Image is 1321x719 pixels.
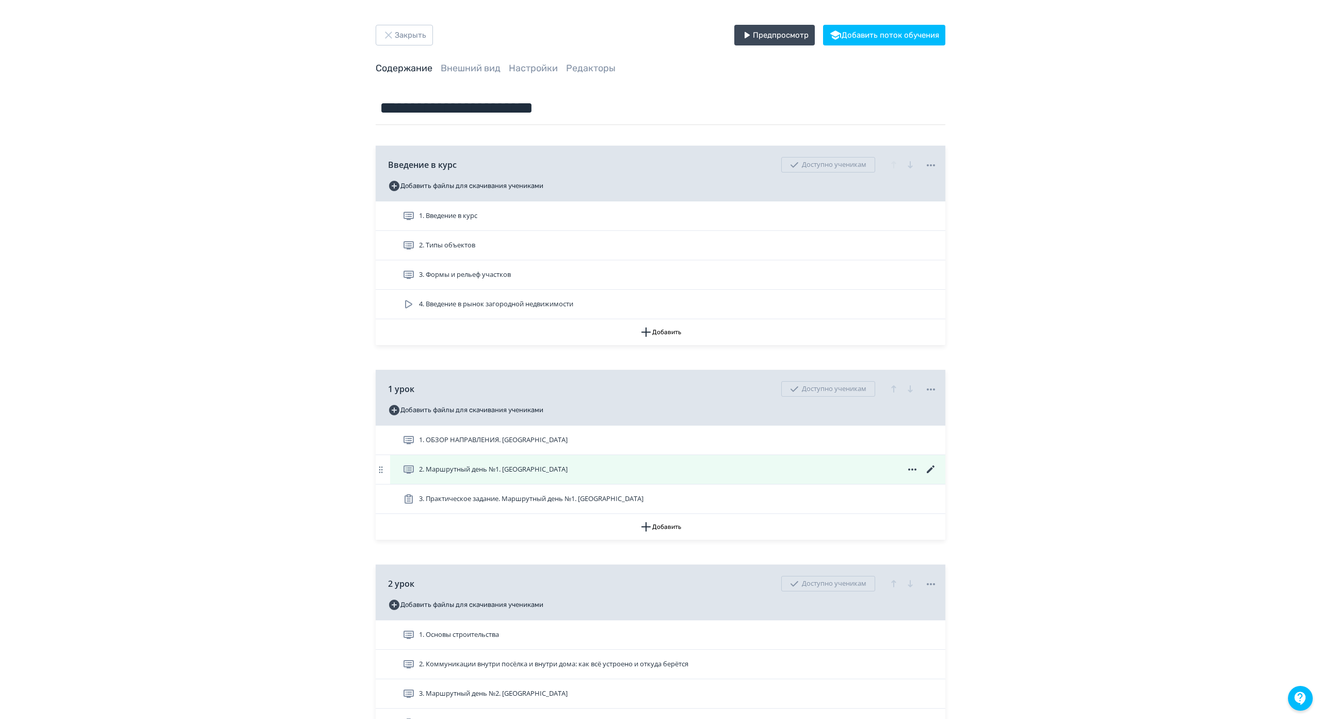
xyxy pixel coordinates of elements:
[419,464,568,475] span: 2. Маршрутный день №1. Новорижское шоссе
[376,650,945,679] div: 2. Коммуникации внутри посёлка и внутри дома: как всё устроено и откуда берётся
[509,62,558,74] a: Настройки
[388,597,543,613] button: Добавить файлы для скачивания учениками
[388,402,543,418] button: Добавить файлы для скачивания учениками
[419,494,643,504] span: 3. Практическое задание. Маршрутный день №1. Новорижское шоссе
[376,455,945,484] div: 2. Маршрутный день №1. [GEOGRAPHIC_DATA]
[419,299,573,309] span: 4. Введение в рынок загородной недвижимости
[441,62,501,74] a: Внешний вид
[376,25,433,45] button: Закрыть
[781,576,875,591] div: Доступно ученикам
[781,381,875,397] div: Доступно ученикам
[566,62,616,74] a: Редакторы
[388,159,457,171] span: Введение в курс
[376,514,945,540] button: Добавить
[376,201,945,231] div: 1. Введение в курс
[419,689,568,699] span: 3. Маршрутный день №2. Новорижское шоссе
[419,630,499,640] span: 1. Основы строительства
[419,240,475,251] span: 2. Типы объектов
[376,62,432,74] a: Содержание
[376,679,945,709] div: 3. Маршрутный день №2. [GEOGRAPHIC_DATA]
[388,178,543,194] button: Добавить файлы для скачивания учениками
[419,659,688,669] span: 2. Коммуникации внутри посёлка и внутри дома: как всё устроено и откуда берётся
[388,577,414,590] span: 2 урок
[419,435,568,445] span: 1. ОБЗОР НАПРАВЛЕНИЯ. НОВОРИЖСКОЕ ШОССЕ
[419,211,477,221] span: 1. Введение в курс
[376,620,945,650] div: 1. Основы строительства
[376,319,945,345] button: Добавить
[388,383,414,395] span: 1 урок
[376,260,945,290] div: 3. Формы и рельеф участков
[419,270,511,280] span: 3. Формы и рельеф участков
[376,426,945,455] div: 1. ОБЗОР НАПРАВЛЕНИЯ. [GEOGRAPHIC_DATA]
[376,290,945,319] div: 4. Введение в рынок загородной недвижимости
[734,25,815,45] button: Предпросмотр
[376,484,945,514] div: 3. Практическое задание. Маршрутный день №1. [GEOGRAPHIC_DATA]
[376,231,945,260] div: 2. Типы объектов
[781,157,875,173] div: Доступно ученикам
[823,25,945,45] button: Добавить поток обучения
